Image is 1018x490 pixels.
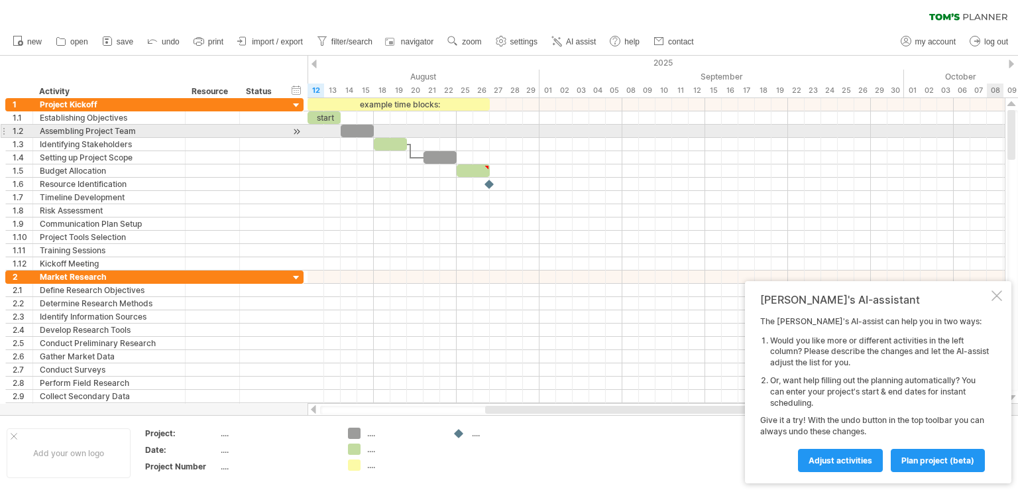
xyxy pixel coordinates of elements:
[891,449,985,472] a: plan project (beta)
[13,297,32,310] div: 2.2
[506,84,523,97] div: Thursday, 28 August 2025
[324,84,341,97] div: Wednesday, 13 August 2025
[367,428,439,439] div: ....
[117,37,133,46] span: save
[383,33,437,50] a: navigator
[871,84,887,97] div: Monday, 29 September 2025
[9,33,46,50] a: new
[13,125,32,137] div: 1.2
[13,363,32,376] div: 2.7
[838,84,854,97] div: Thursday, 25 September 2025
[556,84,573,97] div: Tuesday, 2 September 2025
[539,84,556,97] div: Monday, 1 September 2025
[40,257,178,270] div: Kickoff Meeting
[904,84,921,97] div: Wednesday, 1 October 2025
[290,125,303,139] div: scroll to activity
[40,403,178,416] div: Analyze Data
[13,271,32,283] div: 2
[457,84,473,97] div: Monday, 25 August 2025
[901,456,974,465] span: plan project (beta)
[40,111,178,124] div: Establishing Objectives
[606,33,644,50] a: help
[13,284,32,296] div: 2.1
[13,191,32,204] div: 1.7
[13,350,32,363] div: 2.6
[672,84,689,97] div: Thursday, 11 September 2025
[145,461,218,472] div: Project Number
[444,33,485,50] a: zoom
[606,84,622,97] div: Friday, 5 September 2025
[788,84,805,97] div: Monday, 22 September 2025
[13,244,32,257] div: 1.11
[374,84,390,97] div: Monday, 18 August 2025
[367,444,439,455] div: ....
[987,84,1003,97] div: Wednesday, 8 October 2025
[145,428,218,439] div: Project:
[40,363,178,376] div: Conduct Surveys
[760,293,989,306] div: [PERSON_NAME]'s AI-assistant
[162,37,180,46] span: undo
[13,337,32,349] div: 2.5
[13,403,32,416] div: 2.10
[539,70,904,84] div: September 2025
[805,84,821,97] div: Tuesday, 23 September 2025
[13,204,32,217] div: 1.8
[331,37,372,46] span: filter/search
[13,390,32,402] div: 2.9
[40,164,178,177] div: Budget Allocation
[821,84,838,97] div: Wednesday, 24 September 2025
[639,84,655,97] div: Tuesday, 9 September 2025
[70,37,88,46] span: open
[523,84,539,97] div: Friday, 29 August 2025
[40,191,178,204] div: Timeline Development
[705,84,722,97] div: Monday, 15 September 2025
[915,37,956,46] span: my account
[668,37,694,46] span: contact
[548,33,600,50] a: AI assist
[798,449,883,472] a: Adjust activities
[144,33,184,50] a: undo
[887,84,904,97] div: Tuesday, 30 September 2025
[966,33,1012,50] a: log out
[40,377,178,389] div: Perform Field Research
[234,33,307,50] a: import / export
[13,217,32,230] div: 1.9
[854,84,871,97] div: Friday, 26 September 2025
[40,350,178,363] div: Gather Market Data
[308,98,490,111] div: example time blocks:
[367,459,439,471] div: ....
[760,316,989,471] div: The [PERSON_NAME]'s AI-assist can help you in two ways: Give it a try! With the undo button in th...
[589,84,606,97] div: Thursday, 4 September 2025
[738,84,755,97] div: Wednesday, 17 September 2025
[13,151,32,164] div: 1.4
[13,310,32,323] div: 2.3
[221,428,332,439] div: ....
[13,164,32,177] div: 1.5
[472,428,544,439] div: ....
[40,125,178,137] div: Assembling Project Team
[7,428,131,478] div: Add your own logo
[510,37,537,46] span: settings
[27,37,42,46] span: new
[40,390,178,402] div: Collect Secondary Data
[40,244,178,257] div: Training Sessions
[40,284,178,296] div: Define Research Objectives
[40,98,178,111] div: Project Kickoff
[13,138,32,151] div: 1.3
[473,84,490,97] div: Tuesday, 26 August 2025
[39,85,178,98] div: Activity
[341,84,357,97] div: Thursday, 14 August 2025
[40,151,178,164] div: Setting up Project Scope
[490,84,506,97] div: Wednesday, 27 August 2025
[954,84,970,97] div: Monday, 6 October 2025
[401,37,433,46] span: navigator
[13,377,32,389] div: 2.8
[655,84,672,97] div: Wednesday, 10 September 2025
[13,178,32,190] div: 1.6
[424,84,440,97] div: Thursday, 21 August 2025
[192,70,539,84] div: August 2025
[40,178,178,190] div: Resource Identification
[192,85,232,98] div: Resource
[13,257,32,270] div: 1.12
[221,461,332,472] div: ....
